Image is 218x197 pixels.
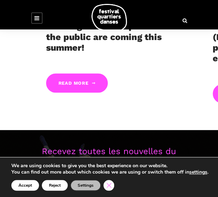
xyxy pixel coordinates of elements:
a: Read More [46,73,108,93]
img: logo-fqd-med [91,4,127,33]
p: You can find out more about which cookies we are using or switch them off in . [11,169,208,175]
p: We are using cookies to give you the best experience on our website. [11,163,208,169]
button: Accept [11,180,39,191]
button: settings [189,169,207,175]
a: Dancing Exhibits open to the public are coming this summer! [46,21,162,52]
button: Close GDPR Cookie Banner [104,180,114,191]
p: Recevez toutes les nouvelles du FQD ! [33,144,185,171]
button: Reject [42,180,68,191]
button: Settings [71,180,101,191]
